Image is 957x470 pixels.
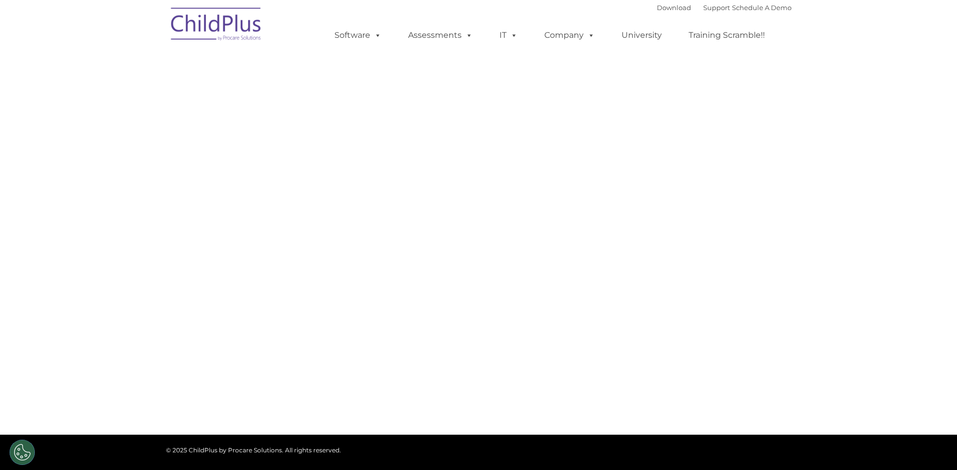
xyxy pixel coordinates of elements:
[324,25,391,45] a: Software
[166,1,267,51] img: ChildPlus by Procare Solutions
[166,446,341,454] span: © 2025 ChildPlus by Procare Solutions. All rights reserved.
[10,440,35,465] button: Cookies Settings
[679,25,775,45] a: Training Scramble!!
[534,25,605,45] a: Company
[611,25,672,45] a: University
[657,4,792,12] font: |
[657,4,691,12] a: Download
[703,4,730,12] a: Support
[174,175,784,251] iframe: Form 0
[489,25,528,45] a: IT
[732,4,792,12] a: Schedule A Demo
[398,25,483,45] a: Assessments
